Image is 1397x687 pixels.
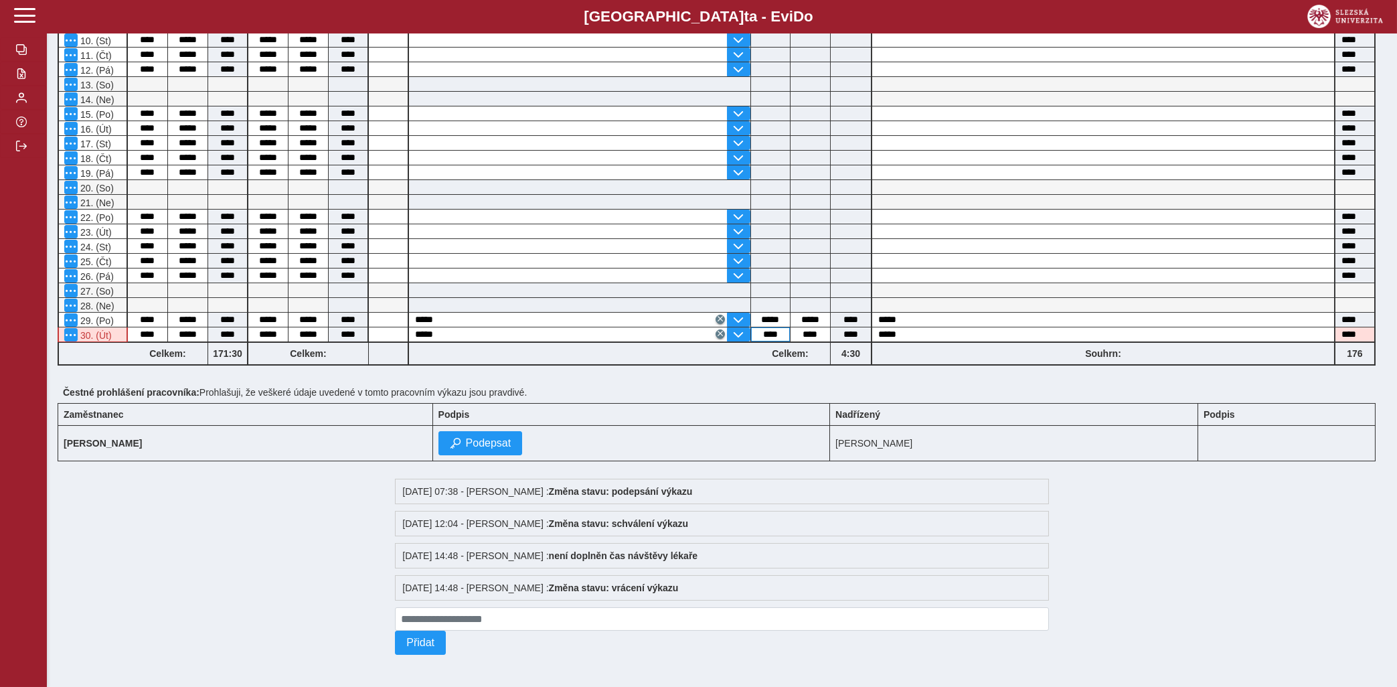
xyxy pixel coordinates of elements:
button: Menu [64,181,78,194]
b: Celkem: [248,348,368,359]
span: 21. (Ne) [78,198,114,208]
b: Podpis [1204,409,1235,420]
b: 4:30 [831,348,871,359]
button: Menu [64,299,78,312]
div: Neodpracované hodiny jsou mimo 9:00 - 14:00 ! [58,327,128,342]
button: Menu [64,107,78,121]
span: 23. (Út) [78,227,112,238]
button: Menu [64,166,78,179]
span: 10. (St) [78,35,111,46]
button: Menu [64,63,78,76]
b: 171:30 [208,348,247,359]
td: [PERSON_NAME] [830,426,1198,461]
button: Menu [64,210,78,224]
button: Menu [64,122,78,135]
span: Podepsat [466,437,511,449]
span: 17. (St) [78,139,111,149]
span: o [804,8,813,25]
b: Celkem: [128,348,208,359]
button: Menu [64,33,78,47]
button: Přidat [395,631,446,655]
div: [DATE] 12:04 - [PERSON_NAME] : [395,511,1049,536]
b: Čestné prohlášení pracovníka: [63,387,199,398]
span: 20. (So) [78,183,114,194]
b: Nadřízený [835,409,880,420]
span: 18. (Čt) [78,153,112,164]
span: 30. (Út) [78,330,112,341]
button: Podepsat [438,431,523,455]
button: Menu [64,137,78,150]
span: 12. (Pá) [78,65,114,76]
span: 13. (So) [78,80,114,90]
div: Prohlašuji, že veškeré údaje uvedené v tomto pracovním výkazu jsou pravdivé. [58,382,1386,403]
b: 176 [1335,348,1374,359]
span: 24. (St) [78,242,111,252]
span: 19. (Pá) [78,168,114,179]
b: Změna stavu: podepsání výkazu [549,486,693,497]
span: 26. (Pá) [78,271,114,282]
span: 29. (Po) [78,315,114,326]
span: D [793,8,804,25]
div: [DATE] 14:48 - [PERSON_NAME] : [395,575,1049,601]
button: Menu [64,269,78,283]
b: [PERSON_NAME] [64,438,142,449]
span: 14. (Ne) [78,94,114,105]
span: Přidat [406,637,434,649]
button: Menu [64,78,78,91]
b: Změna stavu: schválení výkazu [549,518,689,529]
span: 25. (Čt) [78,256,112,267]
b: [GEOGRAPHIC_DATA] a - Evi [40,8,1357,25]
span: 16. (Út) [78,124,112,135]
span: t [744,8,748,25]
span: 11. (Čt) [78,50,112,61]
button: Menu [64,196,78,209]
button: Menu [64,284,78,297]
div: [DATE] 14:48 - [PERSON_NAME] : [395,543,1049,568]
b: Podpis [438,409,470,420]
button: Menu [64,151,78,165]
img: logo_web_su.png [1307,5,1383,28]
button: Menu [64,240,78,253]
span: 15. (Po) [78,109,114,120]
b: Změna stavu: vrácení výkazu [549,583,679,593]
button: Menu [64,254,78,268]
span: 27. (So) [78,286,114,297]
b: Souhrn: [1085,348,1121,359]
span: 22. (Po) [78,212,114,223]
button: Menu [64,225,78,238]
button: Menu [64,328,78,341]
button: Menu [64,92,78,106]
span: 28. (Ne) [78,301,114,311]
button: Menu [64,313,78,327]
b: není doplněn čas návštěvy lékaře [549,550,698,561]
button: Menu [64,48,78,62]
b: Zaměstnanec [64,409,123,420]
b: Celkem: [750,348,830,359]
div: [DATE] 07:38 - [PERSON_NAME] : [395,479,1049,504]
